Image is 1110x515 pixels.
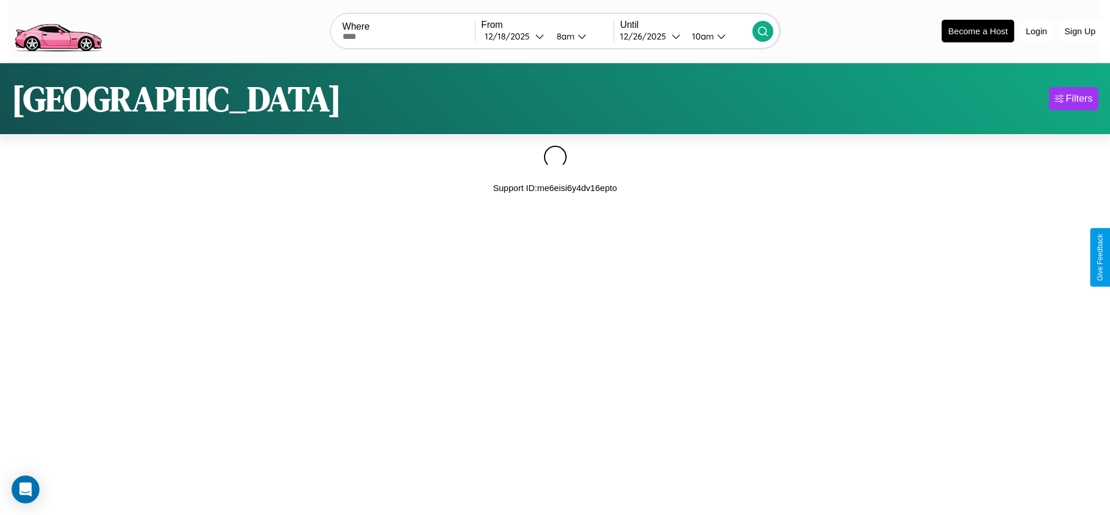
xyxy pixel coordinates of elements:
div: 10am [686,31,717,42]
p: Support ID: me6eisi6y4dv16epto [493,180,617,196]
img: logo [9,6,107,55]
button: 10am [683,30,752,42]
div: Give Feedback [1096,234,1104,281]
div: 8am [551,31,578,42]
button: Sign Up [1059,20,1101,42]
div: 12 / 18 / 2025 [485,31,535,42]
button: Filters [1049,87,1098,110]
label: Where [343,21,475,32]
label: From [481,20,614,30]
button: Become a Host [942,20,1014,42]
label: Until [620,20,752,30]
button: 8am [547,30,614,42]
div: 12 / 26 / 2025 [620,31,672,42]
div: Filters [1066,93,1093,105]
button: 12/18/2025 [481,30,547,42]
h1: [GEOGRAPHIC_DATA] [12,75,341,123]
button: Login [1020,20,1053,42]
div: Open Intercom Messenger [12,476,39,503]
